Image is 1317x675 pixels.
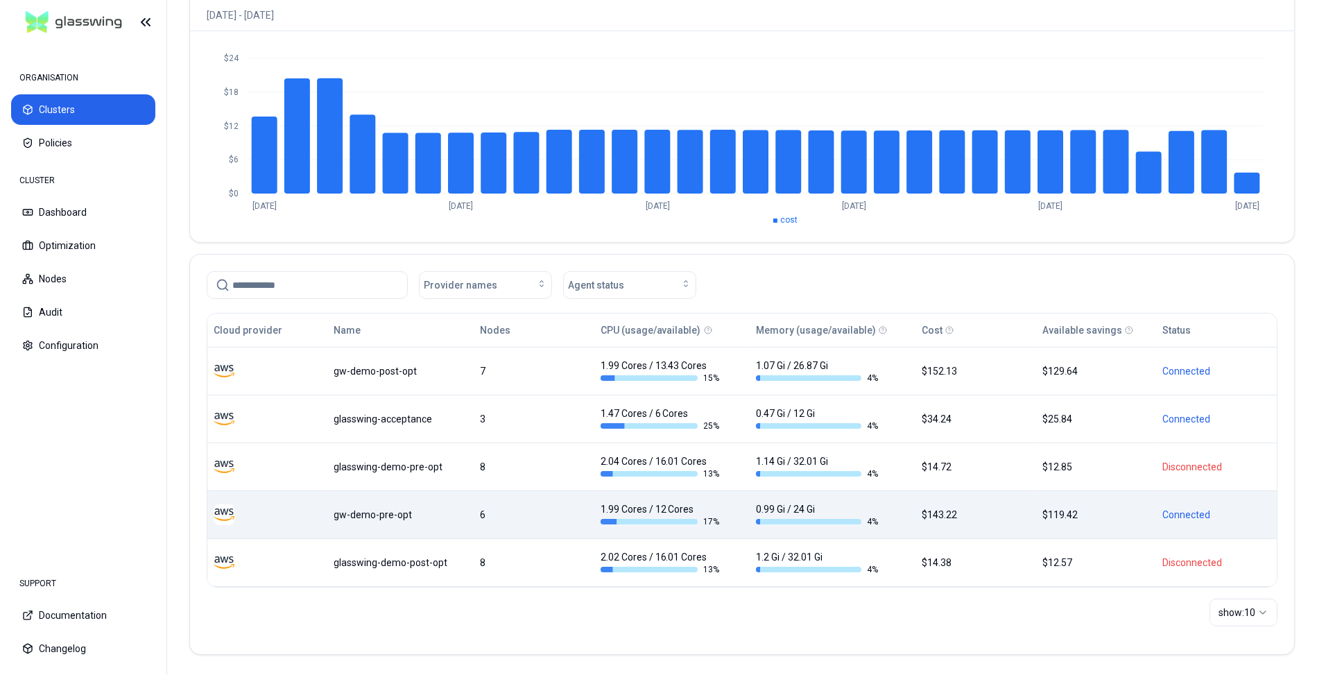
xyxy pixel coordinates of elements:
button: Clusters [11,94,155,125]
tspan: [DATE] [449,201,473,211]
div: $12.57 [1042,556,1151,570]
button: Documentation [11,600,155,631]
div: 8 [480,460,588,474]
div: 1.2 Gi / 32.01 Gi [756,550,878,575]
div: 13 % [601,468,723,479]
div: 17 % [601,516,723,527]
div: 0.47 Gi / 12 Gi [756,407,878,432]
div: 2.02 Cores / 16.01 Cores [601,550,723,575]
span: [DATE] - [DATE] [207,8,301,22]
tspan: $24 [224,53,239,63]
div: $25.84 [1042,412,1151,426]
div: 1.47 Cores / 6 Cores [601,407,723,432]
div: $14.72 [922,460,1030,474]
img: aws [214,409,234,429]
button: Optimization [11,230,155,261]
button: Agent status [563,271,696,299]
tspan: $18 [224,87,239,97]
img: aws [214,361,234,382]
div: glasswing-demo-post-opt [334,556,468,570]
tspan: [DATE] [646,201,670,211]
button: Provider names [419,271,552,299]
div: Status [1162,323,1191,337]
tspan: $0 [229,189,239,198]
tspan: [DATE] [252,201,277,211]
div: 13 % [601,564,723,575]
tspan: [DATE] [842,201,866,211]
div: $14.38 [922,556,1030,570]
div: $12.85 [1042,460,1151,474]
div: glasswing-acceptance [334,412,468,426]
button: Cost [922,316,942,344]
div: 8 [480,556,588,570]
div: 1.07 Gi / 26.87 Gi [756,359,878,384]
button: Cloud provider [214,316,282,344]
button: Dashboard [11,197,155,228]
img: aws [214,504,234,525]
div: gw-demo-post-opt [334,364,468,378]
div: CLUSTER [11,166,155,194]
button: Name [334,316,361,344]
tspan: [DATE] [1235,201,1259,211]
button: CPU (usage/available) [601,316,701,344]
div: 1.99 Cores / 13.43 Cores [601,359,723,384]
div: 2.04 Cores / 16.01 Cores [601,454,723,479]
button: Memory (usage/available) [756,316,876,344]
button: Available savings [1042,316,1122,344]
div: $119.42 [1042,508,1151,522]
div: 15 % [601,373,723,384]
span: cost [780,215,798,225]
div: $152.13 [922,364,1030,378]
img: aws [214,552,234,573]
div: 6 [480,508,588,522]
div: 1.14 Gi / 32.01 Gi [756,454,878,479]
div: glasswing-demo-pre-opt [334,460,468,474]
tspan: [DATE] [1039,201,1063,211]
div: 1.99 Cores / 12 Cores [601,502,723,527]
div: Disconnected [1162,556,1271,570]
img: aws [214,456,234,477]
img: GlassWing [20,6,128,39]
div: 3 [480,412,588,426]
div: 4 % [756,373,878,384]
div: 7 [480,364,588,378]
button: Audit [11,297,155,327]
div: $143.22 [922,508,1030,522]
span: Agent status [568,278,624,292]
div: Disconnected [1162,460,1271,474]
div: $129.64 [1042,364,1151,378]
span: Provider names [424,278,497,292]
div: 4 % [756,420,878,432]
div: 4 % [756,468,878,479]
div: Connected [1162,508,1271,522]
button: Policies [11,128,155,158]
button: Configuration [11,330,155,361]
button: Changelog [11,633,155,664]
div: Connected [1162,412,1271,426]
div: 4 % [756,564,878,575]
div: 25 % [601,420,723,432]
button: Nodes [480,316,510,344]
tspan: $6 [229,155,239,164]
div: 0.99 Gi / 24 Gi [756,502,878,527]
div: gw-demo-pre-opt [334,508,468,522]
div: 4 % [756,516,878,527]
tspan: $12 [224,121,239,131]
div: SUPPORT [11,570,155,597]
div: Connected [1162,364,1271,378]
div: ORGANISATION [11,64,155,92]
div: $34.24 [922,412,1030,426]
button: Nodes [11,264,155,294]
